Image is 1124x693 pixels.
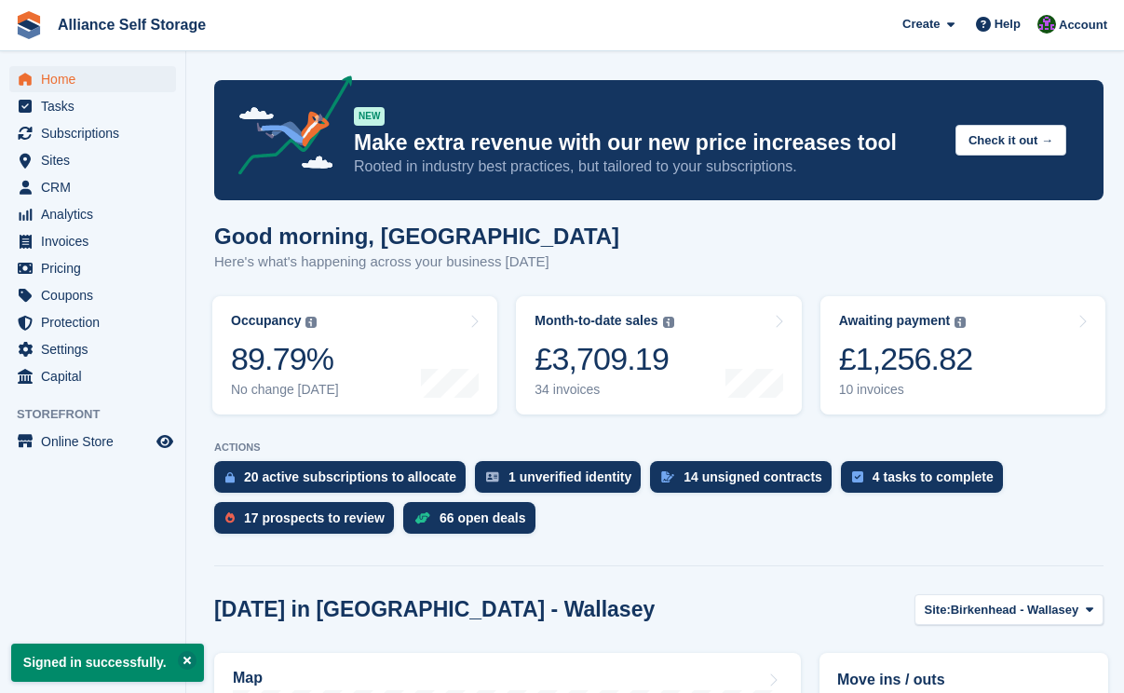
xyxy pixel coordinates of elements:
div: NEW [354,107,385,126]
h2: Map [233,670,263,686]
a: 17 prospects to review [214,502,403,543]
div: 20 active subscriptions to allocate [244,469,456,484]
p: Make extra revenue with our new price increases tool [354,129,941,156]
h1: Good morning, [GEOGRAPHIC_DATA] [214,224,619,249]
div: 17 prospects to review [244,510,385,525]
a: menu [9,93,176,119]
img: verify_identity-adf6edd0f0f0b5bbfe63781bf79b02c33cf7c696d77639b501bdc392416b5a36.svg [486,471,499,482]
a: 66 open deals [403,502,545,543]
button: Site: Birkenhead - Wallasey [914,594,1104,625]
img: contract_signature_icon-13c848040528278c33f63329250d36e43548de30e8caae1d1a13099fd9432cc5.svg [661,471,674,482]
img: icon-info-grey-7440780725fd019a000dd9b08b2336e03edf1995a4989e88bcd33f0948082b44.svg [663,317,674,328]
a: 14 unsigned contracts [650,461,841,502]
div: 66 open deals [440,510,526,525]
h2: [DATE] in [GEOGRAPHIC_DATA] - Wallasey [214,597,655,622]
div: Occupancy [231,313,301,329]
a: menu [9,66,176,92]
div: 4 tasks to complete [873,469,994,484]
span: Account [1059,16,1107,34]
div: 89.79% [231,340,339,378]
a: 4 tasks to complete [841,461,1012,502]
span: Birkenhead - Wallasey [951,601,1079,619]
a: Awaiting payment £1,256.82 10 invoices [820,296,1105,414]
img: prospect-51fa495bee0391a8d652442698ab0144808aea92771e9ea1ae160a38d050c398.svg [225,512,235,523]
a: menu [9,147,176,173]
a: menu [9,363,176,389]
img: price-adjustments-announcement-icon-8257ccfd72463d97f412b2fc003d46551f7dbcb40ab6d574587a9cd5c0d94... [223,75,353,182]
h2: Move ins / outs [837,669,1090,691]
span: Coupons [41,282,153,308]
span: Pricing [41,255,153,281]
div: £3,709.19 [535,340,673,378]
img: active_subscription_to_allocate_icon-d502201f5373d7db506a760aba3b589e785aa758c864c3986d89f69b8ff3... [225,471,235,483]
div: 1 unverified identity [508,469,631,484]
div: No change [DATE] [231,382,339,398]
a: menu [9,228,176,254]
div: 14 unsigned contracts [684,469,822,484]
p: Signed in successfully. [11,644,204,682]
a: menu [9,309,176,335]
a: menu [9,428,176,455]
span: Protection [41,309,153,335]
a: Alliance Self Storage [50,9,213,40]
a: menu [9,282,176,308]
span: Settings [41,336,153,362]
p: Here's what's happening across your business [DATE] [214,251,619,273]
span: Invoices [41,228,153,254]
a: Preview store [154,430,176,453]
span: Capital [41,363,153,389]
span: Tasks [41,93,153,119]
img: task-75834270c22a3079a89374b754ae025e5fb1db73e45f91037f5363f120a921f8.svg [852,471,863,482]
img: icon-info-grey-7440780725fd019a000dd9b08b2336e03edf1995a4989e88bcd33f0948082b44.svg [955,317,966,328]
span: CRM [41,174,153,200]
div: Awaiting payment [839,313,951,329]
span: Sites [41,147,153,173]
a: 1 unverified identity [475,461,650,502]
a: Month-to-date sales £3,709.19 34 invoices [516,296,801,414]
a: menu [9,336,176,362]
span: Help [995,15,1021,34]
div: £1,256.82 [839,340,973,378]
a: menu [9,174,176,200]
div: 10 invoices [839,382,973,398]
a: Occupancy 89.79% No change [DATE] [212,296,497,414]
span: Online Store [41,428,153,455]
p: Rooted in industry best practices, but tailored to your subscriptions. [354,156,941,177]
a: menu [9,255,176,281]
div: 34 invoices [535,382,673,398]
button: Check it out → [955,125,1066,156]
a: menu [9,120,176,146]
img: icon-info-grey-7440780725fd019a000dd9b08b2336e03edf1995a4989e88bcd33f0948082b44.svg [305,317,317,328]
p: ACTIONS [214,442,1104,454]
span: Subscriptions [41,120,153,146]
span: Analytics [41,201,153,227]
a: 20 active subscriptions to allocate [214,461,475,502]
span: Create [902,15,940,34]
img: Romilly Norton [1037,15,1056,34]
a: menu [9,201,176,227]
img: stora-icon-8386f47178a22dfd0bd8f6a31ec36ba5ce8667c1dd55bd0f319d3a0aa187defe.svg [15,11,43,39]
span: Home [41,66,153,92]
img: deal-1b604bf984904fb50ccaf53a9ad4b4a5d6e5aea283cecdc64d6e3604feb123c2.svg [414,511,430,524]
span: Site: [925,601,951,619]
div: Month-to-date sales [535,313,657,329]
span: Storefront [17,405,185,424]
